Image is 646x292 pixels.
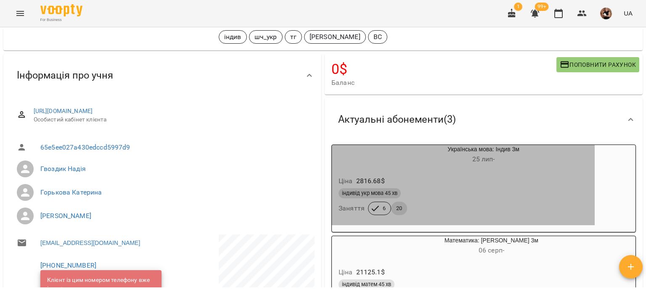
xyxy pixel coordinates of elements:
[339,281,394,288] span: індивід матем 45 хв
[472,155,495,163] span: 25 лип -
[40,188,102,196] a: Горькова Катерина
[338,113,456,126] span: Актуальні абонементи ( 3 )
[325,98,643,141] div: Актуальні абонементи(3)
[40,4,82,16] img: Voopty Logo
[290,32,297,42] p: тг
[40,17,82,23] span: For Business
[600,8,612,19] img: 5944c1aeb726a5a997002a54cb6a01a3.jpg
[339,189,401,197] span: індивід укр мова 45 хв
[10,3,30,24] button: Menu
[372,236,611,256] div: Математика: [PERSON_NAME] 3м
[310,32,360,42] p: [PERSON_NAME]
[339,175,353,187] h6: Ціна
[40,239,140,247] a: [EMAIL_ADDRESS][DOMAIN_NAME]
[3,54,321,97] div: Інформація про учня
[40,261,96,269] a: [PHONE_NUMBER]
[332,236,372,256] div: Математика: Індив 3м
[624,9,633,18] span: UA
[40,212,91,220] a: [PERSON_NAME]
[391,205,407,212] span: 20
[34,108,93,114] a: [URL][DOMAIN_NAME]
[373,32,382,42] p: ВС
[560,60,636,70] span: Поповнити рахунок
[479,246,504,254] span: 06 серп -
[556,57,639,72] button: Поповнити рахунок
[368,30,387,44] div: ВС
[40,143,130,151] a: 65e5ee027a430edccd5997d9
[356,176,385,186] p: 2816.68 $
[514,3,522,11] span: 1
[304,30,366,44] div: [PERSON_NAME]
[331,61,556,78] h4: 0 $
[332,145,595,225] button: Українська мова: Індив 3м25 лип- Ціна2816.68$індивід укр мова 45 хвЗаняття620
[378,205,391,212] span: 6
[535,3,549,11] span: 99+
[331,78,556,88] span: Баланс
[219,30,247,44] div: індив
[620,5,636,21] button: UA
[372,145,595,165] div: Українська мова: Індив 3м
[332,145,372,165] div: Українська мова: Індив 3м
[34,116,308,124] span: Особистий кабінет клієнта
[356,267,385,277] p: 21125.1 $
[339,203,365,214] h6: Заняття
[249,30,283,44] div: шч_укр
[17,69,113,82] span: Інформація про учня
[285,30,302,44] div: тг
[339,266,353,278] h6: Ціна
[40,165,86,173] a: Гвоздик Надія
[254,32,277,42] p: шч_укр
[224,32,241,42] p: індив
